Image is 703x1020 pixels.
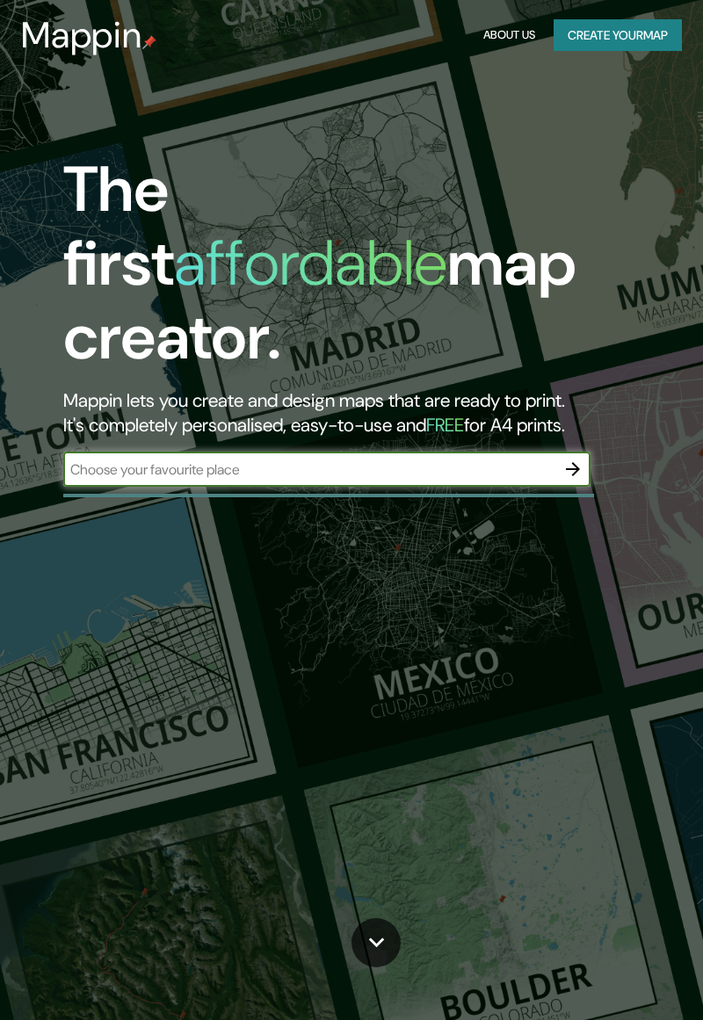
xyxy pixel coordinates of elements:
img: mappin-pin [142,35,156,49]
input: Choose your favourite place [63,459,555,480]
h1: The first map creator. [63,153,626,388]
h3: Mappin [21,14,142,56]
button: About Us [479,19,540,52]
h1: affordable [174,222,447,304]
h5: FREE [426,413,464,438]
h2: Mappin lets you create and design maps that are ready to print. It's completely personalised, eas... [63,388,626,438]
button: Create yourmap [554,19,682,52]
